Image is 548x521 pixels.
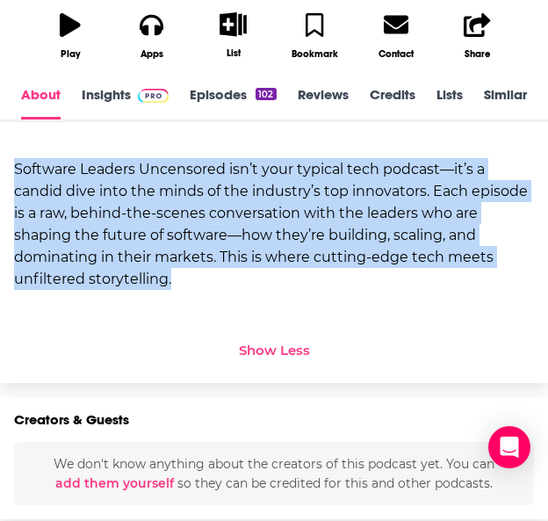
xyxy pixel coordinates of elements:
div: Software Leaders Uncensored isn’t your typical tech podcast—it’s a candid dive into the minds of ... [14,158,534,290]
div: Apps [141,48,163,60]
button: Play [30,1,112,70]
button: Apps [112,1,193,70]
button: add them yourself [55,476,174,490]
div: Share [465,48,491,60]
div: Contact [379,47,414,60]
div: Bookmark [292,48,338,60]
a: Similar [484,86,527,119]
a: Reviews [298,86,349,119]
a: About [21,86,61,119]
button: Bookmark [274,1,356,70]
button: List [192,1,274,69]
span: We don't know anything about the creators of this podcast yet . You can so they can be credited f... [54,456,494,491]
a: Lists [436,86,463,119]
a: InsightsPodchaser Pro [82,86,169,119]
div: Open Intercom Messenger [488,426,530,468]
h2: Creators & Guests [14,411,129,428]
div: 102 [256,88,276,100]
img: Podchaser Pro [138,89,169,103]
a: Contact [356,1,437,70]
button: Share [436,1,518,70]
div: List [227,47,241,59]
div: Play [61,48,81,60]
a: Credits [370,86,415,119]
a: Episodes102 [190,86,276,119]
